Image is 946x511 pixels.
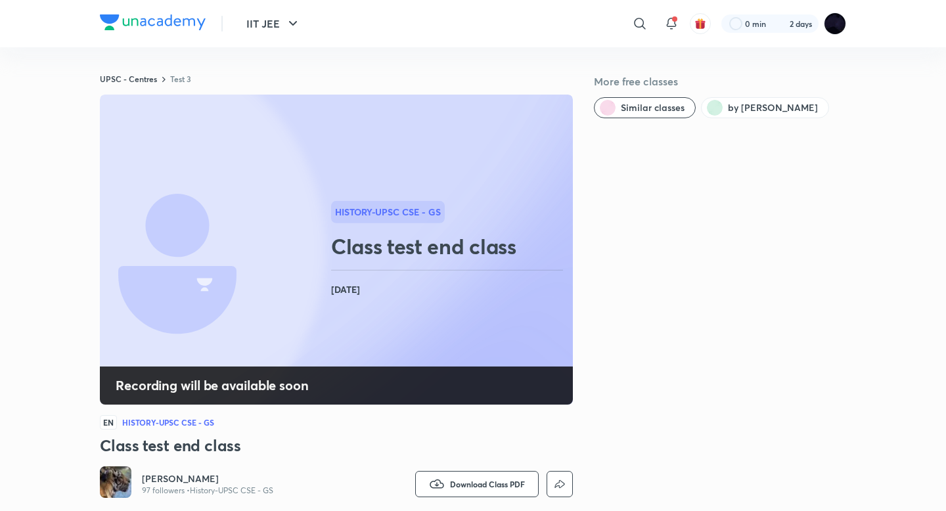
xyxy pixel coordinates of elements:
[116,377,309,394] h4: Recording will be available soon
[621,101,685,114] span: Similar classes
[142,485,273,496] p: 97 followers • History-UPSC CSE - GS
[824,12,846,35] img: Megha Gor
[122,418,214,426] h4: History-UPSC CSE - GS
[331,233,568,259] h2: Class test end class
[238,11,309,37] button: IIT JEE
[594,74,846,89] h5: More free classes
[690,13,711,34] button: avatar
[100,74,157,84] a: UPSC - Centres
[100,14,206,30] img: Company Logo
[728,101,818,114] span: by Chayan Mehta
[774,17,787,30] img: streak
[450,479,525,489] span: Download Class PDF
[170,74,191,84] a: Test 3
[100,415,117,430] span: EN
[100,435,573,456] h3: Class test end class
[701,97,829,118] button: by Chayan Mehta
[100,14,206,33] a: Company Logo
[142,472,273,485] a: [PERSON_NAME]
[100,466,131,498] img: Avatar
[694,18,706,30] img: avatar
[100,466,131,501] a: Avatar
[415,471,539,497] button: Download Class PDF
[594,97,696,118] button: Similar classes
[331,281,568,298] h4: [DATE]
